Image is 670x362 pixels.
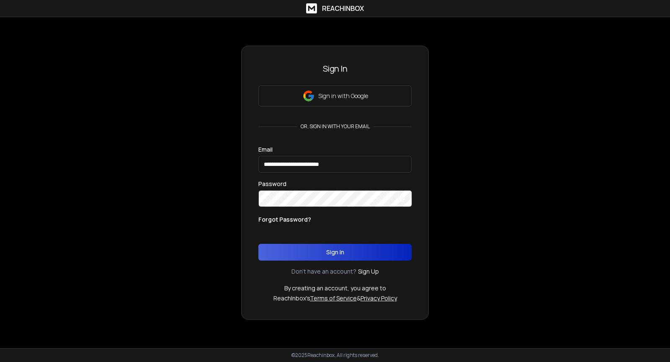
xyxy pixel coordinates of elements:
button: Sign in with Google [258,85,412,106]
p: ReachInbox's & [273,294,397,303]
a: Sign Up [358,267,379,276]
h3: Sign In [258,63,412,75]
h1: ReachInbox [322,3,364,13]
a: Terms of Service [310,294,357,302]
p: Sign in with Google [318,92,368,100]
p: Forgot Password? [258,215,311,224]
a: Privacy Policy [361,294,397,302]
button: Sign In [258,244,412,261]
label: Password [258,181,286,187]
p: or, sign in with your email [297,123,373,130]
p: By creating an account, you agree to [284,284,386,292]
label: Email [258,147,273,153]
p: © 2025 Reachinbox. All rights reserved. [291,352,379,359]
p: Don't have an account? [291,267,356,276]
a: ReachInbox [306,3,364,13]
